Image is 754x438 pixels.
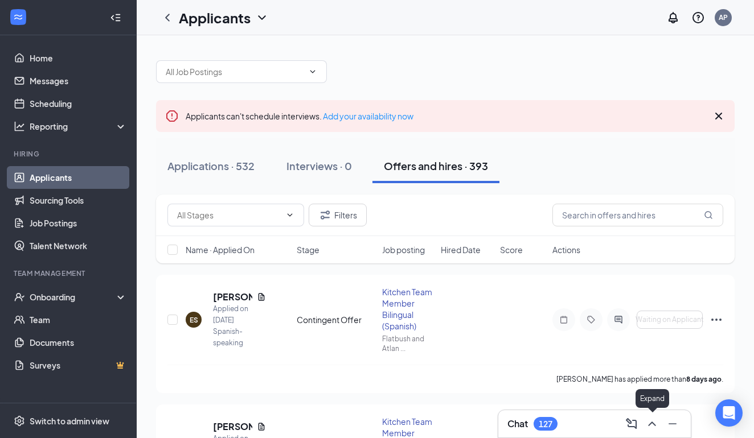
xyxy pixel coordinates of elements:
[715,399,743,427] div: Open Intercom Messenger
[30,121,128,132] div: Reporting
[177,209,281,221] input: All Stages
[30,415,109,427] div: Switch to admin view
[14,291,25,303] svg: UserCheck
[636,389,669,408] div: Expand
[30,69,127,92] a: Messages
[309,204,367,226] button: Filter Filters
[30,354,127,377] a: SurveysCrown
[666,417,679,431] svg: Minimize
[663,415,682,433] button: Minimize
[308,67,317,76] svg: ChevronDown
[14,415,25,427] svg: Settings
[382,244,425,255] span: Job posting
[213,420,252,433] h5: [PERSON_NAME]
[382,286,435,332] div: Kitchen Team Member Bilingual (Spanish)
[622,415,641,433] button: ComposeMessage
[161,11,174,24] svg: ChevronLeft
[625,417,638,431] svg: ComposeMessage
[14,121,25,132] svg: Analysis
[297,314,375,325] div: Contingent Offer
[500,244,523,255] span: Score
[645,417,659,431] svg: ChevronUp
[666,11,680,24] svg: Notifications
[637,311,703,329] button: Waiting on Applicant
[286,159,352,173] div: Interviews · 0
[384,159,488,173] div: Offers and hires · 393
[285,210,294,220] svg: ChevronDown
[382,334,435,353] div: Flatbush and Atlan ...
[30,291,117,303] div: Onboarding
[557,315,571,324] svg: Note
[297,244,319,255] span: Stage
[30,234,127,257] a: Talent Network
[612,315,625,324] svg: ActiveChat
[30,212,127,234] a: Job Postings
[318,208,332,222] svg: Filter
[507,418,528,430] h3: Chat
[190,315,198,325] div: ES
[719,13,728,22] div: AP
[186,111,413,121] span: Applicants can't schedule interviews.
[539,419,552,429] div: 127
[257,292,266,301] svg: Document
[636,316,704,324] span: Waiting on Applicant
[167,159,255,173] div: Applications · 532
[30,47,127,69] a: Home
[556,374,723,384] p: [PERSON_NAME] has applied more than .
[552,204,723,226] input: Search in offers and hires
[257,422,266,431] svg: Document
[691,11,705,24] svg: QuestionInfo
[166,65,304,78] input: All Job Postings
[686,375,722,383] b: 8 days ago
[213,291,252,303] h5: [PERSON_NAME]
[643,415,661,433] button: ChevronUp
[30,308,127,331] a: Team
[213,303,266,326] div: Applied on [DATE]
[110,12,121,23] svg: Collapse
[30,331,127,354] a: Documents
[30,189,127,212] a: Sourcing Tools
[710,313,723,327] svg: Ellipses
[14,149,125,159] div: Hiring
[712,109,726,123] svg: Cross
[13,11,24,23] svg: WorkstreamLogo
[213,326,266,349] div: Spanish-speaking
[552,244,580,255] span: Actions
[441,244,481,255] span: Hired Date
[255,11,269,24] svg: ChevronDown
[186,244,255,255] span: Name · Applied On
[323,111,413,121] a: Add your availability now
[179,8,251,27] h1: Applicants
[584,315,598,324] svg: Tag
[165,109,179,123] svg: Error
[704,210,713,220] svg: MagnifyingGlass
[30,166,127,189] a: Applicants
[30,92,127,115] a: Scheduling
[14,268,125,278] div: Team Management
